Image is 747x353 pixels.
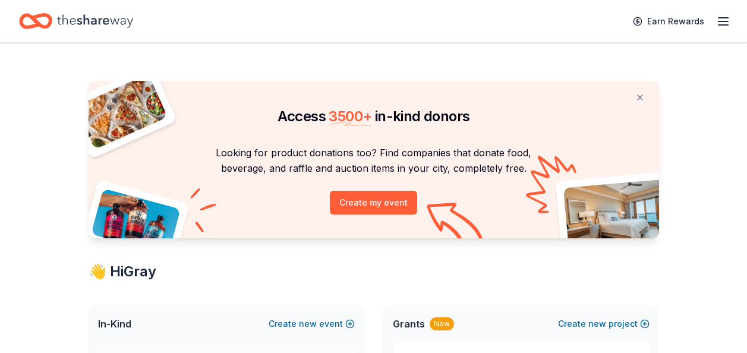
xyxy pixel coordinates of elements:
button: Createnewevent [269,317,355,331]
span: Grants [393,317,425,331]
span: In-Kind [98,317,131,331]
img: Pizza [75,74,168,150]
button: Create my event [330,191,417,215]
a: Home [19,7,133,35]
button: Createnewproject [558,317,650,331]
p: Looking for product donations too? Find companies that donate food, beverage, and raffle and auct... [103,145,645,176]
span: new [299,317,317,331]
span: Access in-kind donors [278,108,470,125]
span: new [588,317,606,331]
span: 3500 + [329,108,371,125]
div: New [430,317,454,330]
img: Curvy arrow [427,203,486,247]
a: Earn Rewards [626,11,711,32]
div: 👋 Hi Gray [89,262,659,281]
